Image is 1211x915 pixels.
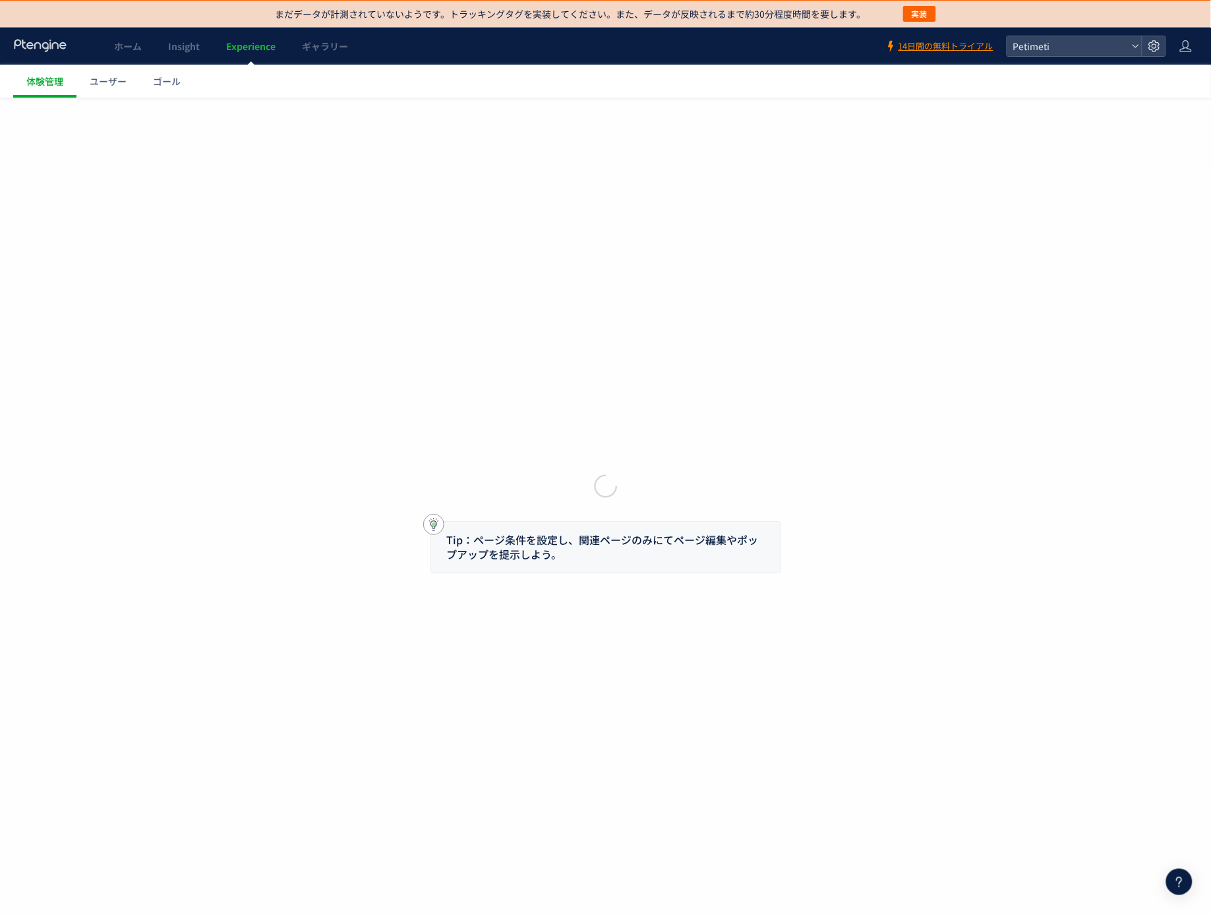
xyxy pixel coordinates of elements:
p: まだデータが計測されていないようです。トラッキングタグを実装してください。また、データが反映されるまで約30分程度時間を要します。 [276,7,866,20]
span: Petimeti [1009,36,1127,56]
span: ギャラリー [302,40,348,53]
span: 体験管理 [26,75,63,88]
a: 14日間の無料トライアル [885,40,993,53]
span: 実装 [912,6,928,22]
span: ホーム [114,40,142,53]
button: 実装 [903,6,936,22]
span: Tip：ページ条件を設定し、関連ページのみにてページ編集やポップアップを提示しよう。 [447,532,759,563]
span: Experience [226,40,276,53]
span: Insight [168,40,200,53]
span: ユーザー [90,75,127,88]
span: 14日間の無料トライアル [899,40,993,53]
span: ゴール [153,75,181,88]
